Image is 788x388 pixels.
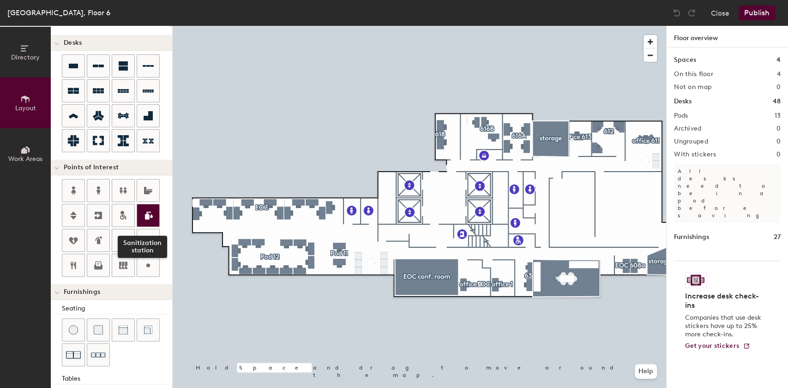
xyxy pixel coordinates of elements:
button: Couch (x3) [87,343,110,366]
h2: 4 [777,71,781,78]
span: Points of Interest [64,164,119,171]
h2: 0 [776,151,781,158]
button: Couch (x2) [62,343,85,366]
h1: 4 [776,55,781,65]
button: Couch (corner) [137,318,160,341]
h2: Ungrouped [674,138,708,145]
div: Tables [62,374,172,384]
span: Directory [11,54,40,61]
h1: Floor overview [667,26,788,48]
h1: 48 [773,96,781,107]
h2: With stickers [674,151,716,158]
button: Cushion [87,318,110,341]
button: Publish [739,6,775,20]
span: Desks [64,39,82,47]
a: Get your stickers [685,342,750,350]
span: Get your stickers [685,342,739,350]
h2: Not on map [674,84,711,91]
img: Couch (middle) [119,325,128,334]
div: [GEOGRAPHIC_DATA], Floor 6 [7,7,110,18]
h2: 13 [774,112,781,119]
h1: Spaces [674,55,696,65]
img: Couch (corner) [144,325,153,334]
button: Help [635,364,657,379]
span: Work Areas [8,155,42,163]
h2: Pods [674,112,688,119]
h1: Desks [674,96,692,107]
h2: 0 [776,138,781,145]
img: Cushion [94,325,103,334]
div: Seating [62,304,172,314]
img: Sticker logo [685,272,706,288]
h1: Furnishings [674,232,709,242]
h2: Archived [674,125,701,132]
img: Couch (x3) [91,348,106,362]
h2: 0 [776,125,781,132]
h2: On this floor [674,71,713,78]
h1: 27 [774,232,781,242]
button: Couch (middle) [112,318,135,341]
img: Redo [687,8,696,18]
button: Close [711,6,729,20]
p: Companies that use desk stickers have up to 25% more check-ins. [685,314,764,339]
img: Stool [69,325,78,334]
h2: 0 [776,84,781,91]
button: Sanitization station [137,204,160,227]
p: All desks need to be in a pod before saving [674,164,781,223]
span: Furnishings [64,288,100,296]
h4: Increase desk check-ins [685,292,764,310]
span: Layout [15,104,36,112]
img: Undo [672,8,681,18]
button: Stool [62,318,85,341]
img: Couch (x2) [66,347,81,362]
